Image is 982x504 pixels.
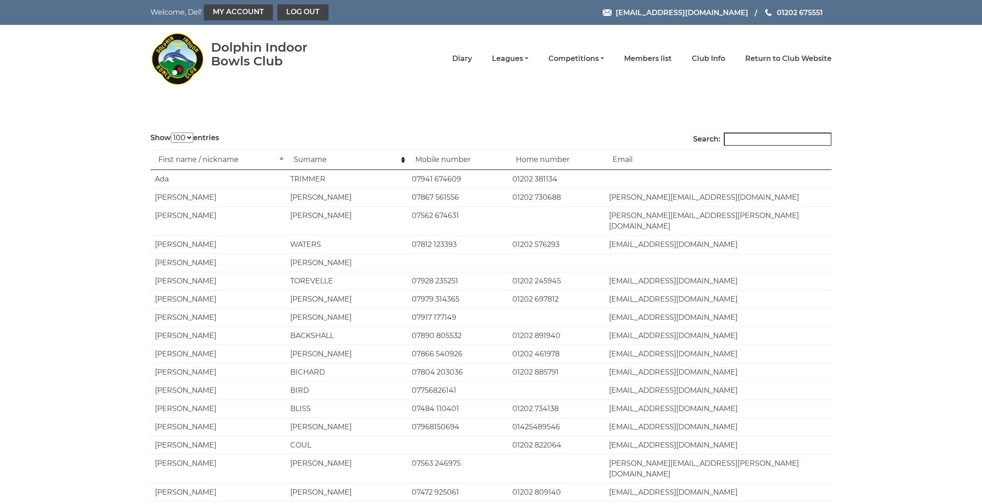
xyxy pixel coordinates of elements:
td: [PERSON_NAME] [150,418,286,436]
td: 07866 540926 [407,345,508,363]
td: [PERSON_NAME] [150,483,286,501]
td: BICHARD [286,363,408,381]
a: Log out [277,4,329,20]
td: [EMAIL_ADDRESS][DOMAIN_NAME] [605,399,832,418]
td: [PERSON_NAME] [286,345,408,363]
td: [PERSON_NAME] [150,290,286,308]
td: [PERSON_NAME] [286,254,408,272]
td: 01202 730688 [508,188,605,206]
td: 01202 381134 [508,170,605,188]
a: Diary [452,54,472,64]
a: Leagues [492,54,528,64]
td: [PERSON_NAME] [150,363,286,381]
select: Showentries [171,133,193,143]
td: [EMAIL_ADDRESS][DOMAIN_NAME] [605,272,832,290]
td: Surname: activate to sort column ascending [286,149,408,170]
td: 07928 235251 [407,272,508,290]
td: [PERSON_NAME] [150,235,286,254]
a: Competitions [548,54,604,64]
td: [PERSON_NAME] [150,454,286,483]
td: 07756826141 [407,381,508,399]
td: 07562 674631 [407,206,508,235]
img: Email [603,9,612,16]
td: 01202 697812 [508,290,605,308]
td: [EMAIL_ADDRESS][DOMAIN_NAME] [605,290,832,308]
td: 07484 110401 [407,399,508,418]
label: Show entries [150,133,219,143]
a: Return to Club Website [745,54,832,64]
td: [EMAIL_ADDRESS][DOMAIN_NAME] [605,483,832,501]
td: 07472 925061 [407,483,508,501]
label: Search: [693,133,832,146]
td: [EMAIL_ADDRESS][DOMAIN_NAME] [605,381,832,399]
td: TOREVELLE [286,272,408,290]
td: [PERSON_NAME] [150,399,286,418]
td: [PERSON_NAME] [286,454,408,483]
td: [PERSON_NAME] [286,483,408,501]
a: Email [EMAIL_ADDRESS][DOMAIN_NAME] [603,7,748,18]
td: [PERSON_NAME] [286,206,408,235]
td: [PERSON_NAME] [150,327,286,345]
img: Dolphin Indoor Bowls Club [150,28,204,90]
td: [PERSON_NAME] [286,308,408,327]
td: [PERSON_NAME] [286,418,408,436]
img: Phone us [765,9,771,16]
a: Members list [624,54,672,64]
div: Dolphin Indoor Bowls Club [211,40,336,68]
td: [PERSON_NAME] [150,206,286,235]
td: 07563 246975 [407,454,508,483]
td: BLISS [286,399,408,418]
td: 01202 885791 [508,363,605,381]
td: 07812 123393 [407,235,508,254]
nav: Welcome, Del! [150,4,426,20]
td: 01202 734138 [508,399,605,418]
td: 01202 822064 [508,436,605,454]
td: 01202 245945 [508,272,605,290]
td: [EMAIL_ADDRESS][DOMAIN_NAME] [605,327,832,345]
td: [PERSON_NAME] [150,381,286,399]
a: Phone us 01202 675551 [764,7,823,18]
td: [EMAIL_ADDRESS][DOMAIN_NAME] [605,418,832,436]
td: 07968150694 [407,418,508,436]
td: [PERSON_NAME][EMAIL_ADDRESS][PERSON_NAME][DOMAIN_NAME] [605,206,832,235]
td: Mobile number [407,149,508,170]
td: 07804 203036 [407,363,508,381]
input: Search: [724,133,832,146]
a: Club Info [692,54,725,64]
td: [EMAIL_ADDRESS][DOMAIN_NAME] [605,345,832,363]
span: 01202 675551 [777,8,823,16]
td: [PERSON_NAME] [150,188,286,206]
td: BIRD [286,381,408,399]
td: [EMAIL_ADDRESS][DOMAIN_NAME] [605,363,832,381]
td: WATERS [286,235,408,254]
td: [PERSON_NAME][EMAIL_ADDRESS][DOMAIN_NAME] [605,188,832,206]
td: [PERSON_NAME] [150,345,286,363]
td: 01425489546 [508,418,605,436]
td: [PERSON_NAME] [286,188,408,206]
td: Email [605,149,832,170]
td: 07890 805532 [407,327,508,345]
td: 07867 561556 [407,188,508,206]
td: [PERSON_NAME] [150,436,286,454]
td: 01202 461978 [508,345,605,363]
td: [PERSON_NAME] [150,254,286,272]
td: BACKSHALL [286,327,408,345]
td: 07941 674609 [407,170,508,188]
td: [PERSON_NAME] [150,308,286,327]
td: COUL [286,436,408,454]
td: 01202 576293 [508,235,605,254]
td: First name / nickname: activate to sort column descending [150,149,286,170]
td: [PERSON_NAME][EMAIL_ADDRESS][PERSON_NAME][DOMAIN_NAME] [605,454,832,483]
a: My Account [204,4,273,20]
td: [EMAIL_ADDRESS][DOMAIN_NAME] [605,235,832,254]
td: [EMAIL_ADDRESS][DOMAIN_NAME] [605,308,832,327]
td: [EMAIL_ADDRESS][DOMAIN_NAME] [605,436,832,454]
td: 01202 891940 [508,327,605,345]
td: [PERSON_NAME] [150,272,286,290]
td: 01202 809140 [508,483,605,501]
td: [PERSON_NAME] [286,290,408,308]
td: Ada [150,170,286,188]
td: 07979 314365 [407,290,508,308]
td: TRIMMER [286,170,408,188]
span: [EMAIL_ADDRESS][DOMAIN_NAME] [616,8,748,16]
